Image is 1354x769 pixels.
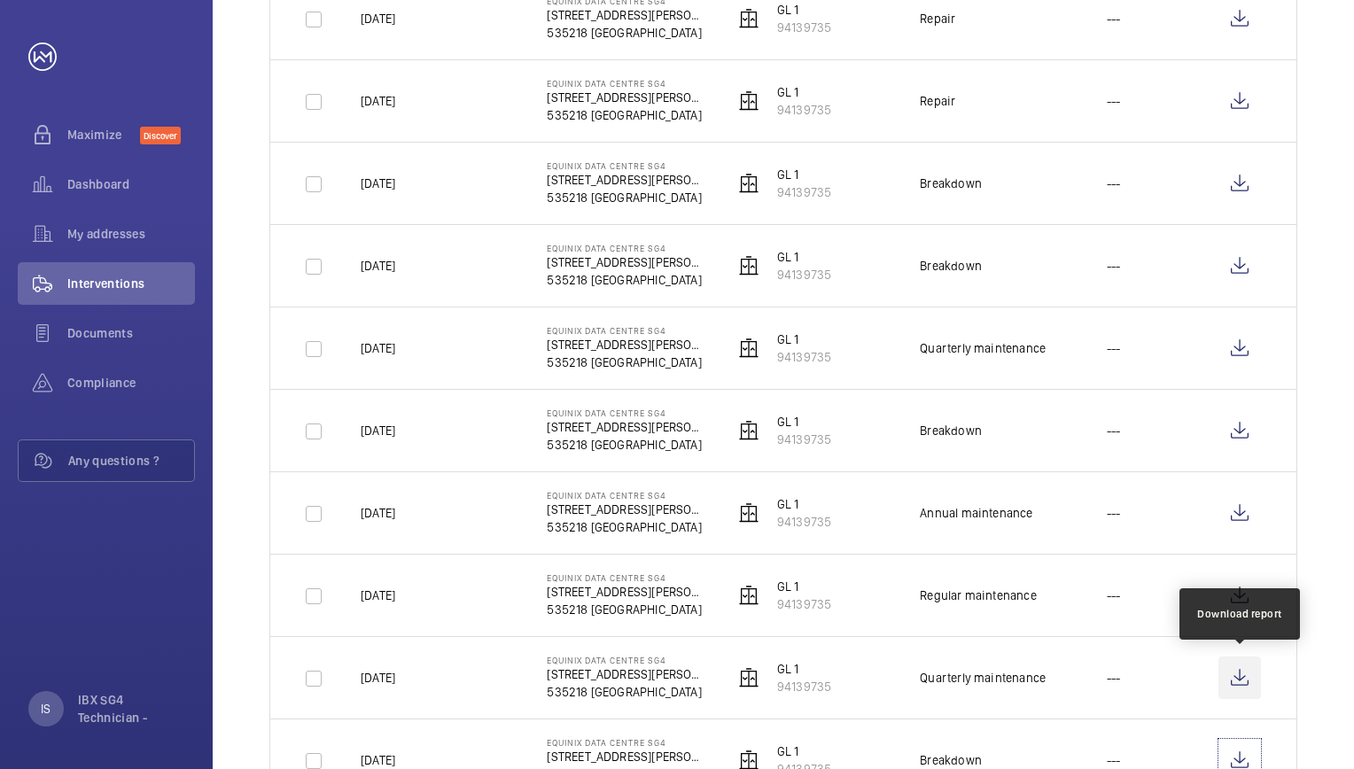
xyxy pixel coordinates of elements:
[1107,92,1121,110] p: ---
[777,431,831,448] p: 94139735
[1107,669,1121,687] p: ---
[547,583,704,601] p: [STREET_ADDRESS][PERSON_NAME]
[547,353,704,371] p: 535218 [GEOGRAPHIC_DATA]
[777,83,831,101] p: GL 1
[361,257,395,275] p: [DATE]
[547,436,704,454] p: 535218 [GEOGRAPHIC_DATA]
[920,669,1046,687] div: Quarterly maintenance
[547,683,704,701] p: 535218 [GEOGRAPHIC_DATA]
[777,248,831,266] p: GL 1
[777,348,831,366] p: 94139735
[738,338,759,359] img: elevator.svg
[361,92,395,110] p: [DATE]
[547,655,704,665] p: Equinix Data Centre SG4
[1107,751,1121,769] p: ---
[1197,606,1282,622] div: Download report
[777,330,831,348] p: GL 1
[361,422,395,439] p: [DATE]
[67,175,195,193] span: Dashboard
[547,518,704,536] p: 535218 [GEOGRAPHIC_DATA]
[777,1,831,19] p: GL 1
[547,418,704,436] p: [STREET_ADDRESS][PERSON_NAME]
[361,669,395,687] p: [DATE]
[777,166,831,183] p: GL 1
[547,325,704,336] p: Equinix Data Centre SG4
[738,255,759,276] img: elevator.svg
[777,266,831,284] p: 94139735
[920,586,1036,604] div: Regular maintenance
[738,173,759,194] img: elevator.svg
[67,275,195,292] span: Interventions
[547,6,704,24] p: [STREET_ADDRESS][PERSON_NAME]
[738,667,759,688] img: elevator.svg
[68,452,194,470] span: Any questions ?
[78,691,184,726] p: IBX SG4 Technician -
[547,160,704,171] p: Equinix Data Centre SG4
[920,504,1032,522] div: Annual maintenance
[547,336,704,353] p: [STREET_ADDRESS][PERSON_NAME]
[777,595,831,613] p: 94139735
[1107,586,1121,604] p: ---
[547,601,704,618] p: 535218 [GEOGRAPHIC_DATA]
[547,106,704,124] p: 535218 [GEOGRAPHIC_DATA]
[361,504,395,522] p: [DATE]
[1107,422,1121,439] p: ---
[67,225,195,243] span: My addresses
[920,92,955,110] div: Repair
[547,253,704,271] p: [STREET_ADDRESS][PERSON_NAME]
[738,585,759,606] img: elevator.svg
[1107,339,1121,357] p: ---
[1107,175,1121,192] p: ---
[738,420,759,441] img: elevator.svg
[361,586,395,604] p: [DATE]
[1107,257,1121,275] p: ---
[361,751,395,769] p: [DATE]
[738,8,759,29] img: elevator.svg
[547,490,704,501] p: Equinix Data Centre SG4
[361,175,395,192] p: [DATE]
[920,257,982,275] div: Breakdown
[777,101,831,119] p: 94139735
[920,175,982,192] div: Breakdown
[547,171,704,189] p: [STREET_ADDRESS][PERSON_NAME]
[920,422,982,439] div: Breakdown
[547,572,704,583] p: Equinix Data Centre SG4
[361,339,395,357] p: [DATE]
[920,10,955,27] div: Repair
[547,24,704,42] p: 535218 [GEOGRAPHIC_DATA]
[1107,504,1121,522] p: ---
[738,90,759,112] img: elevator.svg
[777,19,831,36] p: 94139735
[777,413,831,431] p: GL 1
[738,502,759,524] img: elevator.svg
[547,408,704,418] p: Equinix Data Centre SG4
[547,748,704,765] p: [STREET_ADDRESS][PERSON_NAME]
[777,678,831,695] p: 94139735
[1107,10,1121,27] p: ---
[777,660,831,678] p: GL 1
[140,127,181,144] span: Discover
[920,751,982,769] div: Breakdown
[67,324,195,342] span: Documents
[777,578,831,595] p: GL 1
[67,126,140,144] span: Maximize
[547,665,704,683] p: [STREET_ADDRESS][PERSON_NAME]
[547,89,704,106] p: [STREET_ADDRESS][PERSON_NAME]
[547,243,704,253] p: Equinix Data Centre SG4
[361,10,395,27] p: [DATE]
[41,700,51,718] p: IS
[67,374,195,392] span: Compliance
[547,737,704,748] p: Equinix Data Centre SG4
[777,513,831,531] p: 94139735
[920,339,1046,357] div: Quarterly maintenance
[777,495,831,513] p: GL 1
[547,78,704,89] p: Equinix Data Centre SG4
[547,271,704,289] p: 535218 [GEOGRAPHIC_DATA]
[777,183,831,201] p: 94139735
[547,501,704,518] p: [STREET_ADDRESS][PERSON_NAME]
[547,189,704,206] p: 535218 [GEOGRAPHIC_DATA]
[777,742,831,760] p: GL 1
